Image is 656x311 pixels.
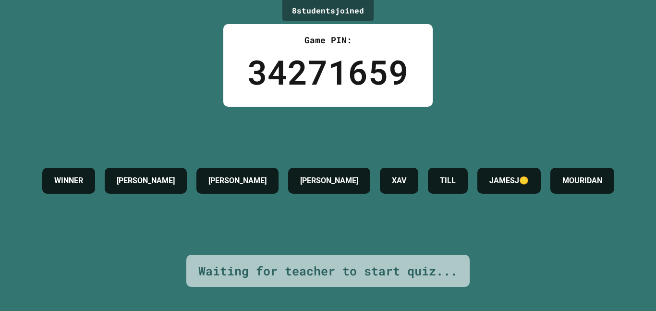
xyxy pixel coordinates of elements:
[247,47,409,97] div: 34271659
[440,175,456,187] h4: TILL
[54,175,83,187] h4: WINNER
[198,262,458,280] div: Waiting for teacher to start quiz...
[392,175,406,187] h4: XAV
[247,34,409,47] div: Game PIN:
[489,175,529,187] h4: JAMESJ😑
[562,175,602,187] h4: MOURIDAN
[300,175,358,187] h4: [PERSON_NAME]
[117,175,175,187] h4: [PERSON_NAME]
[208,175,267,187] h4: [PERSON_NAME]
